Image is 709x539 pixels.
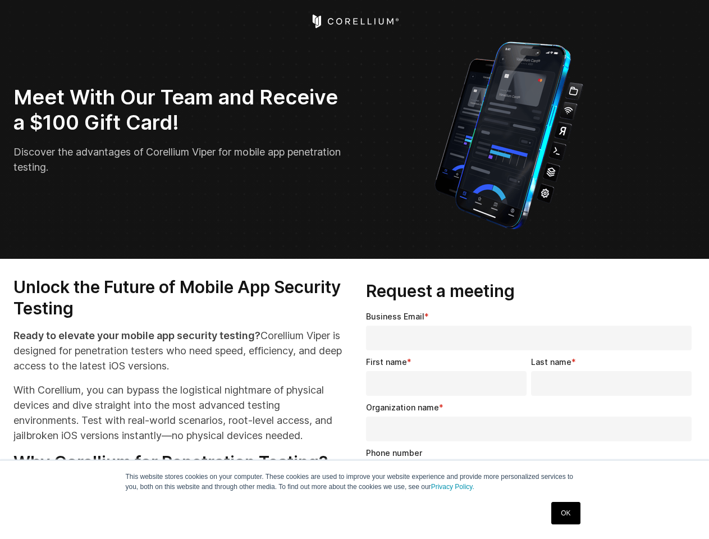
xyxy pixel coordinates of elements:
[424,36,593,232] img: Corellium_VIPER_Hero_1_1x
[366,357,407,367] span: First name
[551,502,580,524] a: OK
[310,15,399,28] a: Corellium Home
[366,403,439,412] span: Organization name
[126,472,584,492] p: This website stores cookies on your computer. These cookies are used to improve your website expe...
[13,452,344,473] h3: Why Corellium for Penetration Testing?
[366,312,424,321] span: Business Email
[366,448,422,458] span: Phone number
[13,382,344,443] p: With Corellium, you can bypass the logistical nightmare of physical devices and dive straight int...
[13,85,347,135] h2: Meet With Our Team and Receive a $100 Gift Card!
[13,328,344,373] p: Corellium Viper is designed for penetration testers who need speed, efficiency, and deep access t...
[13,330,260,341] strong: Ready to elevate your mobile app security testing?
[531,357,571,367] span: Last name
[13,146,341,173] span: Discover the advantages of Corellium Viper for mobile app penetration testing.
[431,483,474,491] a: Privacy Policy.
[366,281,696,302] h3: Request a meeting
[13,277,344,319] h3: Unlock the Future of Mobile App Security Testing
